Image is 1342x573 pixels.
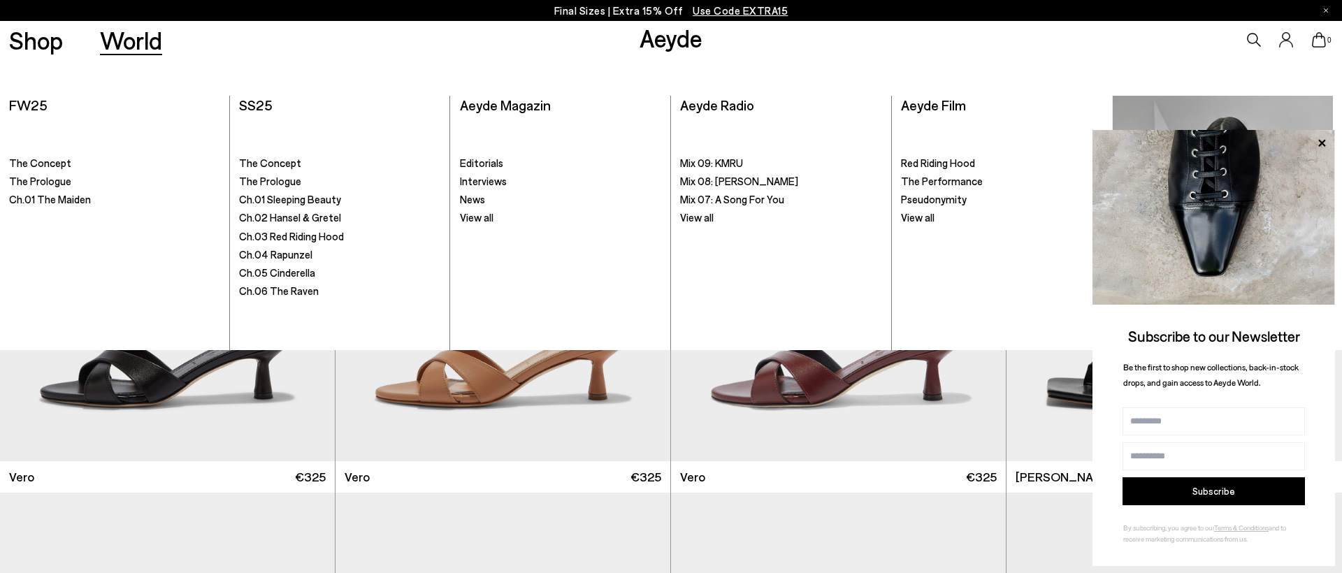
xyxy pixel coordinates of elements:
[460,193,661,207] a: News
[680,157,743,169] span: Mix 09: KMRU
[239,96,273,113] a: SS25
[1214,523,1269,532] a: Terms & Conditions
[901,211,1103,225] a: View all
[100,28,162,52] a: World
[901,157,1103,171] a: Red Riding Hood
[901,193,1103,207] a: Pseudonymity
[680,468,705,486] span: Vero
[680,96,754,113] a: Aeyde Radio
[239,284,440,298] a: Ch.06 The Raven
[460,175,507,187] span: Interviews
[9,157,71,169] span: The Concept
[1123,523,1214,532] span: By subscribing, you agree to our
[1006,461,1342,493] a: [PERSON_NAME] €295
[680,175,798,187] span: Mix 08: [PERSON_NAME]
[295,468,326,486] span: €325
[680,193,881,207] a: Mix 07: A Song For You
[239,230,440,244] a: Ch.03 Red Riding Hood
[9,193,91,205] span: Ch.01 The Maiden
[1016,468,1116,486] span: [PERSON_NAME]
[239,248,312,261] span: Ch.04 Rapunzel
[460,157,661,171] a: Editorials
[1326,36,1333,44] span: 0
[239,230,344,242] span: Ch.03 Red Riding Hood
[693,4,788,17] span: Navigate to /collections/ss25-final-sizes
[680,211,714,224] span: View all
[680,175,881,189] a: Mix 08: [PERSON_NAME]
[1113,96,1333,341] a: Aeyde Magazin
[239,284,319,297] span: Ch.06 The Raven
[901,96,966,113] a: Aeyde Film
[901,157,975,169] span: Red Riding Hood
[9,157,219,171] a: The Concept
[1113,96,1333,341] img: X-exploration-v2_1_900x.png
[901,211,935,224] span: View all
[1123,477,1305,505] button: Subscribe
[239,248,440,262] a: Ch.04 Rapunzel
[554,2,788,20] p: Final Sizes | Extra 15% Off
[335,461,670,493] a: Vero €325
[9,175,219,189] a: The Prologue
[9,468,34,486] span: Vero
[239,211,341,224] span: Ch.02 Hansel & Gretel
[239,175,440,189] a: The Prologue
[239,193,440,207] a: Ch.01 Sleeping Beauty
[9,96,48,113] a: FW25
[460,157,503,169] span: Editorials
[239,157,440,171] a: The Concept
[239,266,315,279] span: Ch.05 Cinderella
[460,96,551,113] a: Aeyde Magazin
[1128,327,1300,344] span: Subscribe to our Newsletter
[9,175,71,187] span: The Prologue
[239,193,341,205] span: Ch.01 Sleeping Beauty
[460,175,661,189] a: Interviews
[1123,362,1299,388] span: Be the first to shop new collections, back-in-stock drops, and gain access to Aeyde World.
[1092,130,1335,305] img: ca3f721fb6ff708a270709c41d776025.jpg
[901,175,1103,189] a: The Performance
[239,157,301,169] span: The Concept
[460,211,661,225] a: View all
[1312,32,1326,48] a: 0
[9,193,219,207] a: Ch.01 The Maiden
[901,175,983,187] span: The Performance
[630,468,661,486] span: €325
[239,211,440,225] a: Ch.02 Hansel & Gretel
[345,468,370,486] span: Vero
[460,211,493,224] span: View all
[239,266,440,280] a: Ch.05 Cinderella
[239,175,301,187] span: The Prologue
[680,211,881,225] a: View all
[460,193,485,205] span: News
[901,193,967,205] span: Pseudonymity
[640,23,702,52] a: Aeyde
[671,461,1006,493] a: Vero €325
[966,468,997,486] span: €325
[680,157,881,171] a: Mix 09: KMRU
[9,28,63,52] a: Shop
[680,193,784,205] span: Mix 07: A Song For You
